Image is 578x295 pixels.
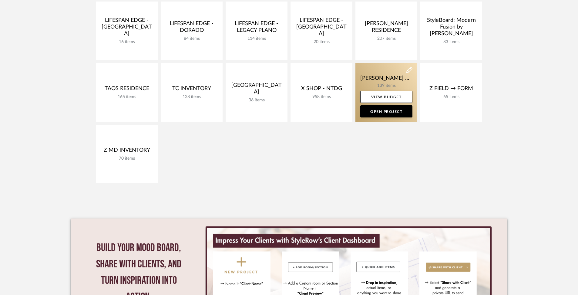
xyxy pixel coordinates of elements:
div: 114 items [230,36,283,41]
a: Open Project [360,105,412,117]
div: 84 items [166,36,218,41]
div: 70 items [101,156,153,161]
div: 128 items [166,94,218,100]
div: 165 items [101,94,153,100]
div: TAOS RESIDENCE [101,85,153,94]
div: X SHOP - NTDG [295,85,348,94]
div: 65 items [425,94,477,100]
div: LIFESPAN EDGE - [GEOGRAPHIC_DATA] [101,17,153,39]
div: Z FIELD → FORM [425,85,477,94]
div: 36 items [230,98,283,103]
div: TC INVENTORY [166,85,218,94]
div: [GEOGRAPHIC_DATA] [230,82,283,98]
div: 16 items [101,39,153,45]
div: LIFESPAN EDGE - LEGACY PLANO [230,20,283,36]
div: StyleBoard: Modern Fusion by [PERSON_NAME] [425,17,477,39]
div: [PERSON_NAME] RESIDENCE [360,20,412,36]
div: LIFESPAN EDGE - [GEOGRAPHIC_DATA] [295,17,348,39]
div: Z MD INVENTORY [101,147,153,156]
div: 958 items [295,94,348,100]
a: View Budget [360,91,412,103]
div: 20 items [295,39,348,45]
div: 83 items [425,39,477,45]
div: LIFESPAN EDGE - DORADO [166,20,218,36]
div: 207 items [360,36,412,41]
